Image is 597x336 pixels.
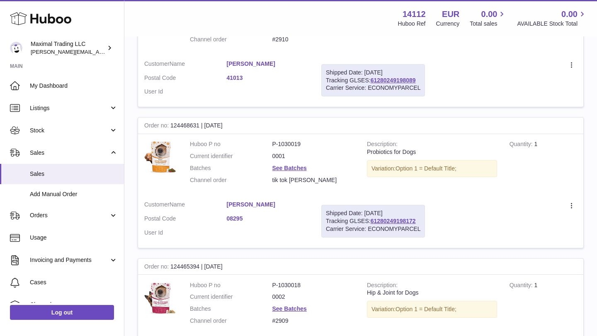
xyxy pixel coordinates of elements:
[30,190,118,198] span: Add Manual Order
[138,259,583,275] div: 124465394 | [DATE]
[517,20,587,28] span: AVAILABLE Stock Total
[30,82,118,90] span: My Dashboard
[398,20,426,28] div: Huboo Ref
[23,13,41,20] div: v 4.0.25
[272,152,355,160] dd: 0001
[367,160,497,177] div: Variation:
[144,88,227,96] dt: User Id
[227,60,309,68] a: [PERSON_NAME]
[30,278,118,286] span: Cases
[272,317,355,325] dd: #2909
[227,74,309,82] a: 41013
[272,36,355,43] dd: #2910
[272,165,307,171] a: See Batches
[92,49,140,54] div: Keywords by Traffic
[144,140,177,173] img: ProbioticsInfographicsDesign-01.jpg
[190,317,272,325] dt: Channel order
[144,60,170,67] span: Customer
[510,141,534,149] strong: Quantity
[326,225,420,233] div: Carrier Service: ECONOMYPARCEL
[138,118,583,134] div: 124468631 | [DATE]
[326,84,420,92] div: Carrier Service: ECONOMYPARCEL
[30,127,109,134] span: Stock
[144,60,227,70] dt: Name
[321,64,425,97] div: Tracking GLSES:
[30,104,109,112] span: Listings
[371,77,416,84] a: 61280249198089
[13,13,20,20] img: logo_orange.svg
[503,275,583,336] td: 1
[30,234,118,242] span: Usage
[503,134,583,194] td: 1
[144,229,227,237] dt: User Id
[561,9,578,20] span: 0.00
[367,301,497,318] div: Variation:
[510,282,534,290] strong: Quantity
[481,9,498,20] span: 0.00
[326,209,420,217] div: Shipped Date: [DATE]
[396,165,456,172] span: Option 1 = Default Title;
[144,215,227,225] dt: Postal Code
[30,170,118,178] span: Sales
[190,164,272,172] dt: Batches
[190,281,272,289] dt: Huboo P no
[31,48,166,55] span: [PERSON_NAME][EMAIL_ADDRESS][DOMAIN_NAME]
[367,141,398,149] strong: Description
[31,40,105,56] div: Maximal Trading LLC
[470,9,507,28] a: 0.00 Total sales
[190,176,272,184] dt: Channel order
[30,256,109,264] span: Invoicing and Payments
[190,293,272,301] dt: Current identifier
[22,22,91,28] div: Domain: [DOMAIN_NAME]
[30,301,118,309] span: Channels
[272,281,355,289] dd: P-1030018
[367,289,497,297] div: Hip & Joint for Dogs
[367,148,497,156] div: Probiotics for Dogs
[83,48,89,55] img: tab_keywords_by_traffic_grey.svg
[190,152,272,160] dt: Current identifier
[22,48,29,55] img: tab_domain_overview_orange.svg
[321,205,425,238] div: Tracking GLSES:
[13,22,20,28] img: website_grey.svg
[10,42,22,54] img: scott@scottkanacher.com
[10,305,114,320] a: Log out
[470,20,507,28] span: Total sales
[190,305,272,313] dt: Batches
[272,140,355,148] dd: P-1030019
[442,9,459,20] strong: EUR
[32,49,74,54] div: Domain Overview
[30,211,109,219] span: Orders
[403,9,426,20] strong: 14112
[367,282,398,290] strong: Description
[190,140,272,148] dt: Huboo P no
[227,215,309,223] a: 08295
[144,201,227,211] dt: Name
[144,201,170,208] span: Customer
[144,281,177,314] img: Hips_JointsInfographicsDesign-01.jpg
[371,218,416,224] a: 61280249198172
[144,263,170,272] strong: Order no
[326,69,420,77] div: Shipped Date: [DATE]
[227,201,309,209] a: [PERSON_NAME]
[190,36,272,43] dt: Channel order
[517,9,587,28] a: 0.00 AVAILABLE Stock Total
[30,149,109,157] span: Sales
[396,306,456,312] span: Option 1 = Default Title;
[144,122,170,131] strong: Order no
[144,74,227,84] dt: Postal Code
[436,20,460,28] div: Currency
[272,176,355,184] dd: tik tok [PERSON_NAME]
[272,305,307,312] a: See Batches
[272,293,355,301] dd: 0002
